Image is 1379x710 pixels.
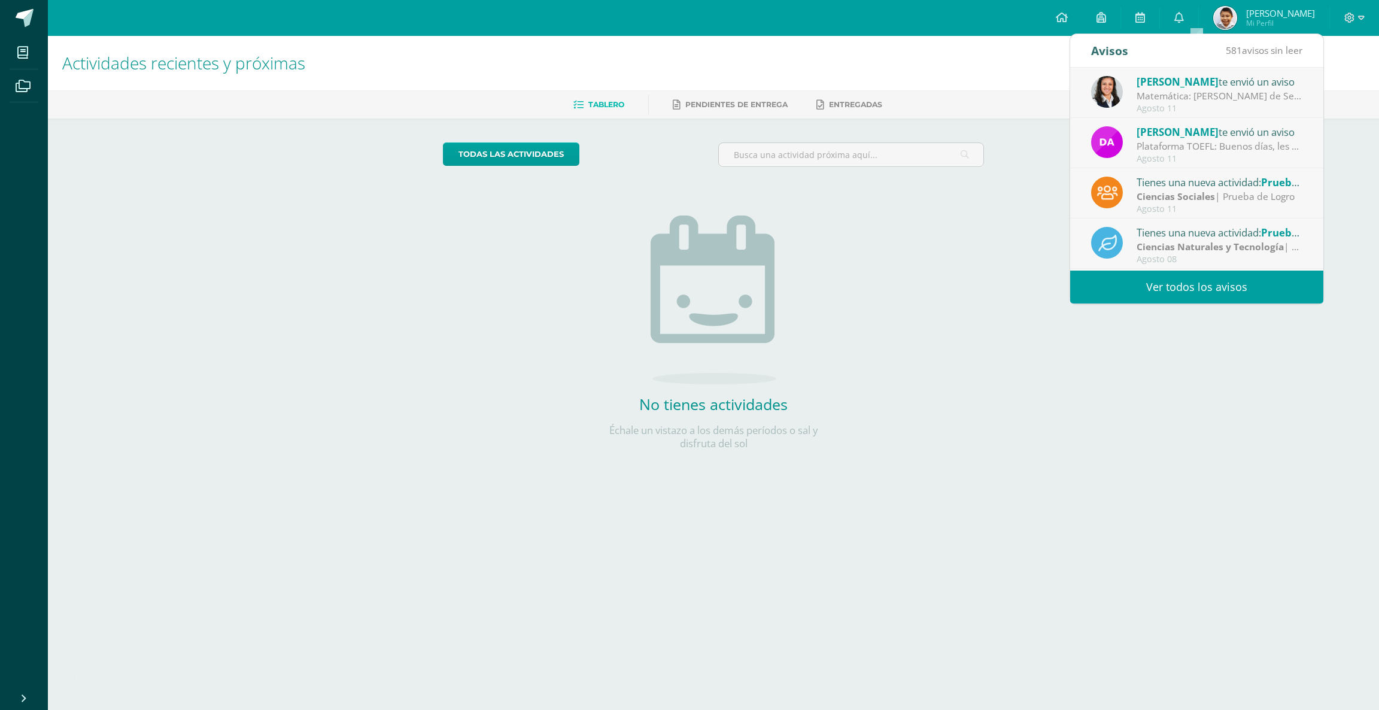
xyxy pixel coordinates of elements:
[62,51,305,74] span: Actividades recientes y próximas
[685,100,788,109] span: Pendientes de entrega
[1137,89,1303,103] div: Matemática: Hola Jóvenes de Sexto A Mañana traer una calculadora sencilla, para realizar conversi...
[1070,271,1323,304] a: Ver todos los avisos
[1137,125,1219,139] span: [PERSON_NAME]
[1137,104,1303,114] div: Agosto 11
[1137,190,1303,204] div: | Prueba de Logro
[1137,139,1303,153] div: Plataforma TOEFL: Buenos días, les deseo un exitoso inicio de semana. Me comunico con ustedes par...
[1137,154,1303,164] div: Agosto 11
[1137,240,1303,254] div: | Prueba de Logro
[1137,240,1284,253] strong: Ciencias Naturales y Tecnología
[1137,224,1303,240] div: Tienes una nueva actividad:
[1246,7,1315,19] span: [PERSON_NAME]
[1261,175,1342,189] span: Prueba de Logro
[588,100,624,109] span: Tablero
[1137,174,1303,190] div: Tienes una nueva actividad:
[1226,44,1302,57] span: avisos sin leer
[594,424,833,450] p: Échale un vistazo a los demás períodos o sal y disfruta del sol
[719,143,984,166] input: Busca una actividad próxima aquí...
[1137,204,1303,214] div: Agosto 11
[1091,76,1123,108] img: b15e54589cdbd448c33dd63f135c9987.png
[1137,74,1303,89] div: te envió un aviso
[829,100,882,109] span: Entregadas
[1137,254,1303,265] div: Agosto 08
[1137,75,1219,89] span: [PERSON_NAME]
[651,216,776,384] img: no_activities.png
[1261,226,1342,239] span: Prueba de Logro
[1137,124,1303,139] div: te envió un aviso
[1213,6,1237,30] img: 171b93d59827ff1ea7b9a4b36d7066cb.png
[594,394,833,414] h2: No tienes actividades
[573,95,624,114] a: Tablero
[1091,126,1123,158] img: 20293396c123fa1d0be50d4fd90c658f.png
[443,142,579,166] a: todas las Actividades
[1246,18,1315,28] span: Mi Perfil
[816,95,882,114] a: Entregadas
[1137,190,1215,203] strong: Ciencias Sociales
[1226,44,1242,57] span: 581
[673,95,788,114] a: Pendientes de entrega
[1091,34,1128,67] div: Avisos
